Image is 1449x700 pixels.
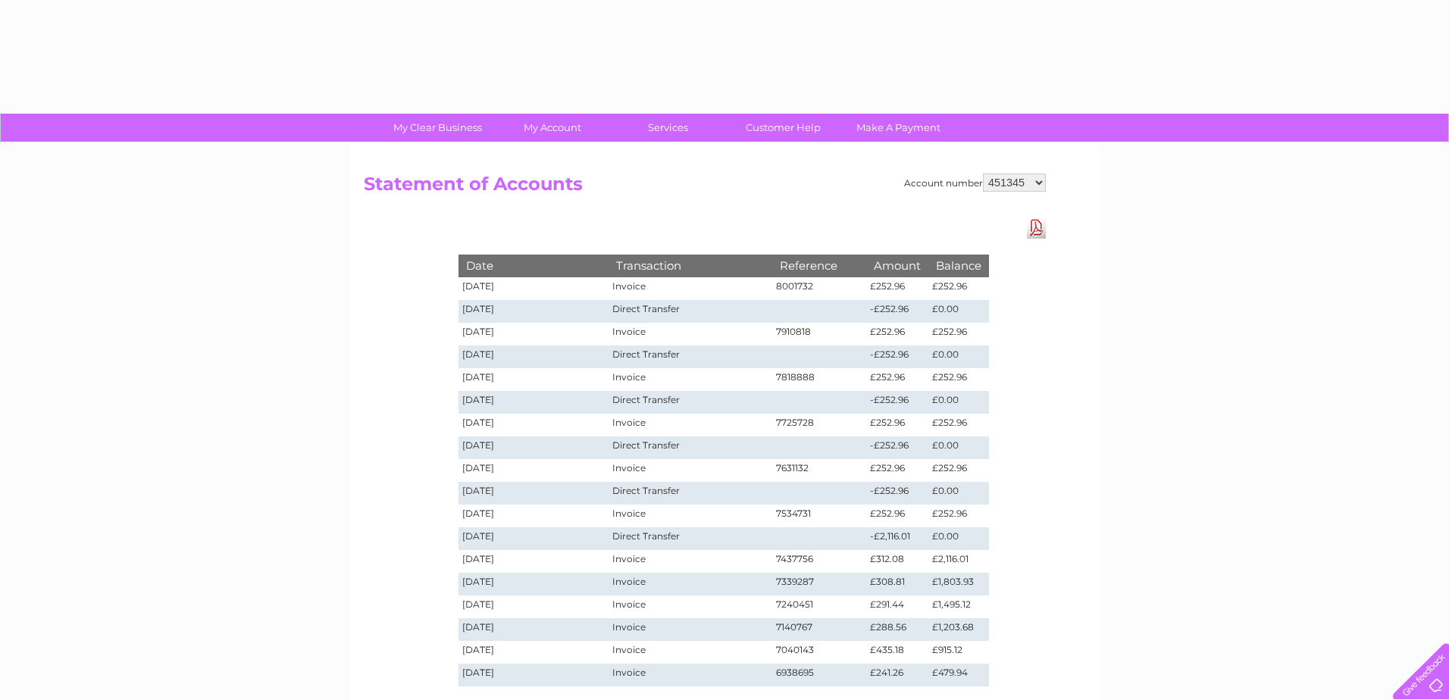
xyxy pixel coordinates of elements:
th: Reference [772,255,866,277]
td: £252.96 [928,505,989,527]
td: Invoice [609,459,772,482]
a: My Clear Business [375,114,500,142]
td: 7818888 [772,368,866,391]
td: [DATE] [458,664,609,686]
th: Date [458,255,609,277]
td: £0.00 [928,482,989,505]
td: Direct Transfer [609,391,772,414]
div: Account number [904,173,1046,192]
td: 7910818 [772,323,866,345]
td: Invoice [609,641,772,664]
td: Invoice [609,277,772,300]
td: Invoice [609,664,772,686]
td: Invoice [609,573,772,595]
td: Direct Transfer [609,527,772,550]
td: [DATE] [458,595,609,618]
td: £291.44 [866,595,928,618]
td: Invoice [609,505,772,527]
td: £252.96 [866,459,928,482]
td: 7437756 [772,550,866,573]
td: £0.00 [928,527,989,550]
td: £288.56 [866,618,928,641]
td: -£252.96 [866,391,928,414]
td: [DATE] [458,527,609,550]
td: [DATE] [458,641,609,664]
td: Direct Transfer [609,436,772,459]
td: [DATE] [458,300,609,323]
td: Invoice [609,618,772,641]
td: £1,203.68 [928,618,989,641]
td: 7631132 [772,459,866,482]
td: £252.96 [866,368,928,391]
td: £0.00 [928,436,989,459]
td: 7339287 [772,573,866,595]
td: 7725728 [772,414,866,436]
td: 7240451 [772,595,866,618]
td: Invoice [609,323,772,345]
td: -£252.96 [866,345,928,368]
td: £252.96 [866,323,928,345]
td: £1,803.93 [928,573,989,595]
td: £479.94 [928,664,989,686]
td: £0.00 [928,345,989,368]
td: £435.18 [866,641,928,664]
td: [DATE] [458,414,609,436]
td: 6938695 [772,664,866,686]
td: £915.12 [928,641,989,664]
td: 7140767 [772,618,866,641]
td: £0.00 [928,391,989,414]
td: Invoice [609,550,772,573]
td: £252.96 [928,277,989,300]
td: £252.96 [866,505,928,527]
td: Direct Transfer [609,482,772,505]
th: Transaction [609,255,772,277]
a: Services [606,114,731,142]
td: £252.96 [928,368,989,391]
td: [DATE] [458,345,609,368]
td: [DATE] [458,277,609,300]
td: Invoice [609,368,772,391]
td: -£252.96 [866,436,928,459]
td: £252.96 [866,277,928,300]
td: £252.96 [928,459,989,482]
td: [DATE] [458,459,609,482]
td: 7534731 [772,505,866,527]
td: [DATE] [458,436,609,459]
td: -£2,116.01 [866,527,928,550]
th: Amount [866,255,928,277]
td: [DATE] [458,573,609,595]
h2: Statement of Accounts [364,173,1046,202]
td: Direct Transfer [609,345,772,368]
td: [DATE] [458,618,609,641]
a: Download Pdf [1027,217,1046,239]
td: £252.96 [928,323,989,345]
td: Invoice [609,595,772,618]
td: £308.81 [866,573,928,595]
td: [DATE] [458,368,609,391]
td: Invoice [609,414,772,436]
a: Customer Help [721,114,846,142]
td: [DATE] [458,550,609,573]
td: 7040143 [772,641,866,664]
td: £252.96 [866,414,928,436]
td: £0.00 [928,300,989,323]
td: [DATE] [458,505,609,527]
td: -£252.96 [866,300,928,323]
td: £2,116.01 [928,550,989,573]
th: Balance [928,255,989,277]
td: -£252.96 [866,482,928,505]
td: £241.26 [866,664,928,686]
td: [DATE] [458,323,609,345]
td: £1,495.12 [928,595,989,618]
a: My Account [490,114,615,142]
td: 8001732 [772,277,866,300]
td: [DATE] [458,482,609,505]
td: [DATE] [458,391,609,414]
a: Make A Payment [836,114,961,142]
td: Direct Transfer [609,300,772,323]
td: £252.96 [928,414,989,436]
td: £312.08 [866,550,928,573]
